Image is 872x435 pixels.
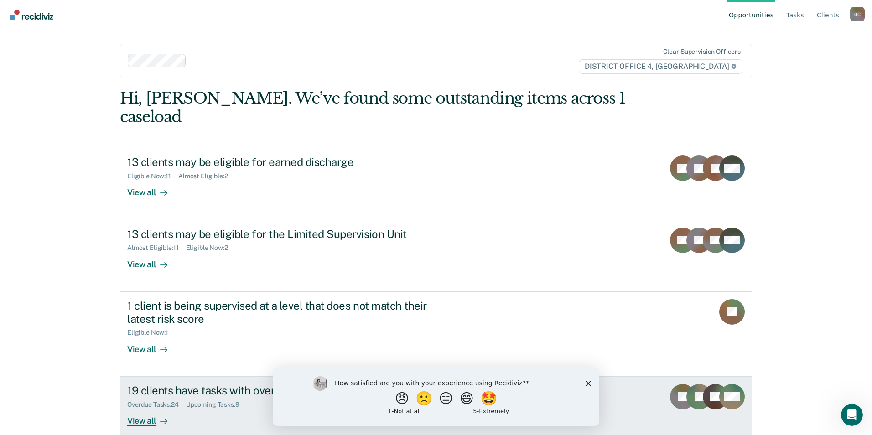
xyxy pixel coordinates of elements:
[120,292,752,377] a: 1 client is being supervised at a level that does not match their latest risk scoreEligible Now:1...
[127,329,176,337] div: Eligible Now : 1
[127,299,447,326] div: 1 client is being supervised at a level that does not match their latest risk score
[120,220,752,292] a: 13 clients may be eligible for the Limited Supervision UnitAlmost Eligible:11Eligible Now:2View all
[186,244,235,252] div: Eligible Now : 2
[273,367,599,426] iframe: Survey by Kim from Recidiviz
[127,252,178,269] div: View all
[186,401,247,409] div: Upcoming Tasks : 9
[850,7,865,21] div: G C
[127,244,186,252] div: Almost Eligible : 11
[178,172,235,180] div: Almost Eligible : 2
[841,404,863,426] iframe: Intercom live chat
[120,89,626,126] div: Hi, [PERSON_NAME]. We’ve found some outstanding items across 1 caseload
[127,408,178,426] div: View all
[663,48,741,56] div: Clear supervision officers
[579,59,742,74] span: DISTRICT OFFICE 4, [GEOGRAPHIC_DATA]
[127,155,447,169] div: 13 clients may be eligible for earned discharge
[127,384,447,397] div: 19 clients have tasks with overdue or upcoming due dates
[127,172,178,180] div: Eligible Now : 11
[120,148,752,220] a: 13 clients may be eligible for earned dischargeEligible Now:11Almost Eligible:2View all
[127,401,186,409] div: Overdue Tasks : 24
[10,10,53,20] img: Recidiviz
[850,7,865,21] button: Profile dropdown button
[127,228,447,241] div: 13 clients may be eligible for the Limited Supervision Unit
[127,337,178,354] div: View all
[127,180,178,198] div: View all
